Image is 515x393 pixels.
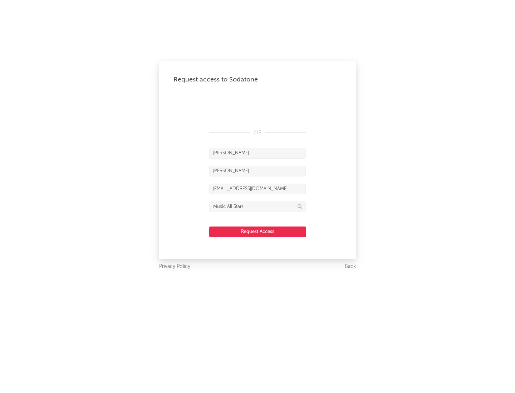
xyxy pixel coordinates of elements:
div: Request access to Sodatone [173,75,342,84]
input: Last Name [209,166,306,176]
input: Division [209,202,306,212]
input: First Name [209,148,306,159]
input: Email [209,184,306,194]
div: OR [209,129,306,137]
button: Request Access [209,227,306,237]
a: Back [345,262,356,271]
a: Privacy Policy [159,262,190,271]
